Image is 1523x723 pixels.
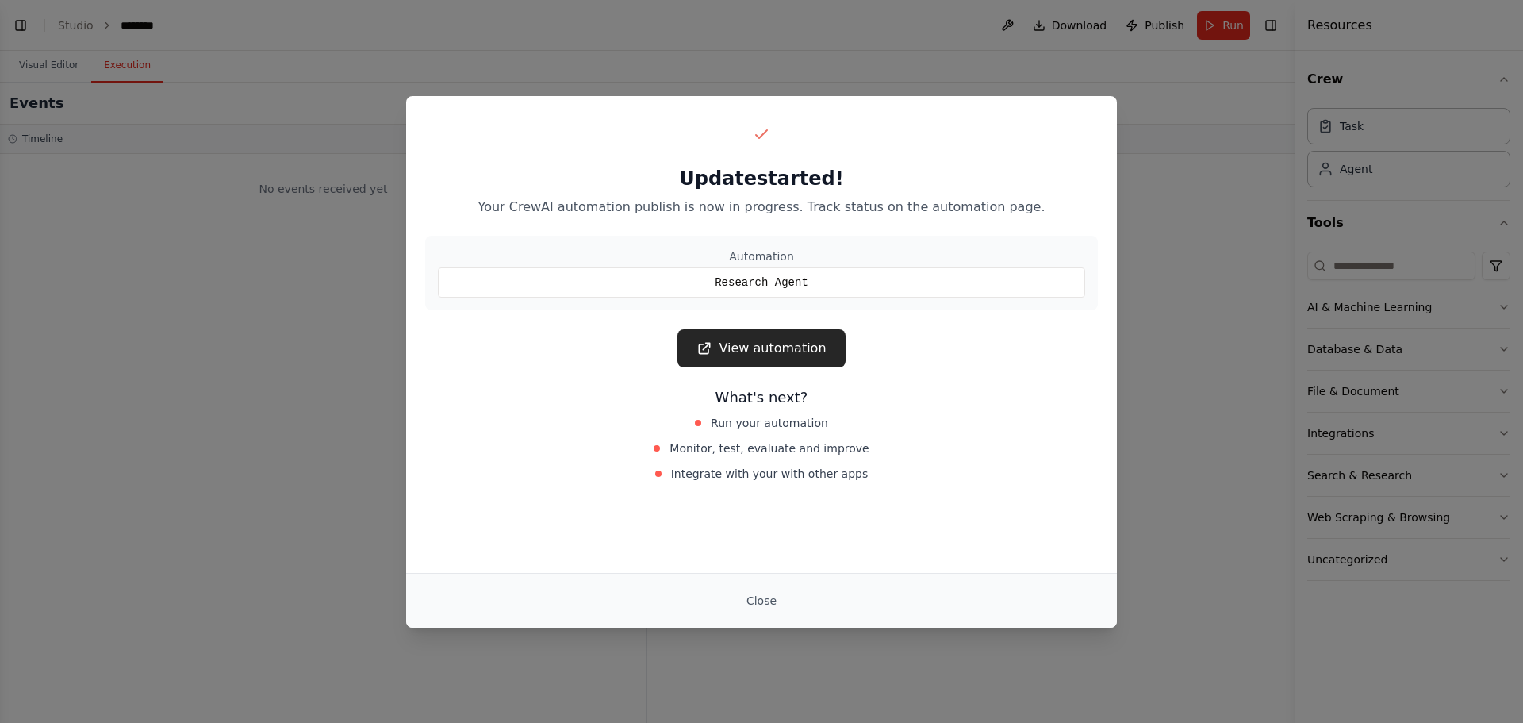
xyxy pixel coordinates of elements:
[711,415,828,431] span: Run your automation
[669,440,869,456] span: Monitor, test, evaluate and improve
[671,466,869,482] span: Integrate with your with other apps
[425,166,1098,191] h2: Update started!
[438,248,1085,264] div: Automation
[425,386,1098,409] h3: What's next?
[734,586,789,615] button: Close
[438,267,1085,298] div: Research Agent
[677,329,845,367] a: View automation
[425,198,1098,217] p: Your CrewAI automation publish is now in progress. Track status on the automation page.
